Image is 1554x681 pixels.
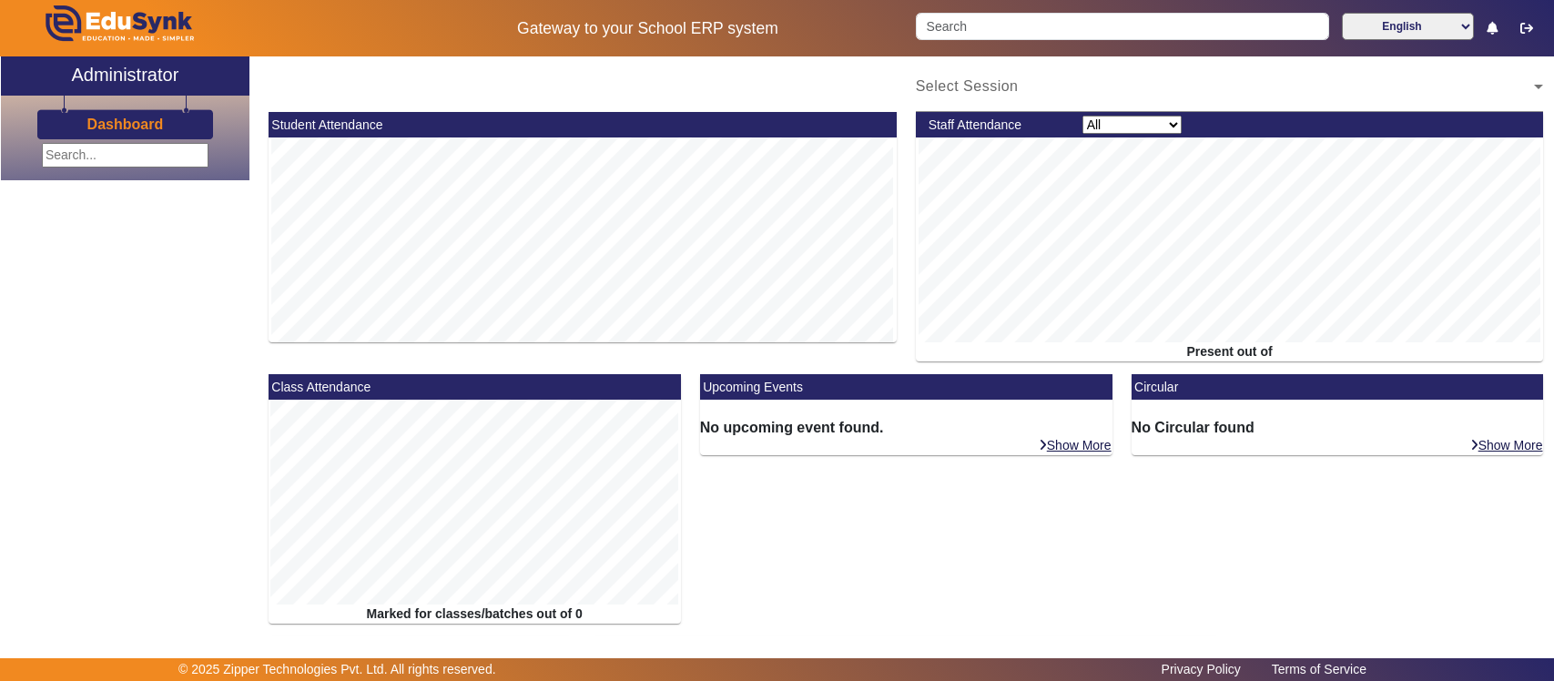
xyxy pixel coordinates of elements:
[916,342,1544,361] div: Present out of
[916,78,1019,94] span: Select Session
[71,64,178,86] h2: Administrator
[1263,657,1376,681] a: Terms of Service
[919,116,1072,135] div: Staff Attendance
[269,374,681,400] mat-card-header: Class Attendance
[178,660,496,679] p: © 2025 Zipper Technologies Pvt. Ltd. All rights reserved.
[269,605,681,624] div: Marked for classes/batches out of 0
[269,112,897,137] mat-card-header: Student Attendance
[1038,437,1112,453] a: Show More
[1132,419,1544,436] h6: No Circular found
[916,13,1328,40] input: Search
[87,116,164,133] h3: Dashboard
[1,56,249,96] a: Administrator
[1153,657,1250,681] a: Privacy Policy
[86,115,165,134] a: Dashboard
[399,19,897,38] h5: Gateway to your School ERP system
[1132,374,1544,400] mat-card-header: Circular
[1469,437,1544,453] a: Show More
[42,143,208,168] input: Search...
[700,419,1112,436] h6: No upcoming event found.
[700,374,1112,400] mat-card-header: Upcoming Events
